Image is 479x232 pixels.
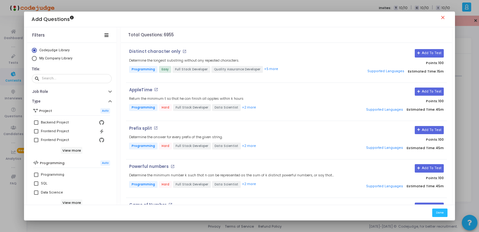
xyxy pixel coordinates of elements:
[173,143,211,149] span: Full Stack Developer
[264,66,278,72] button: +5 more
[171,164,175,169] mat-icon: open_in_new
[438,98,444,103] span: 100
[154,126,158,130] mat-icon: open_in_new
[159,181,172,188] span: Hard
[415,164,444,172] button: Add To Test
[32,33,45,38] div: Filters
[32,89,48,94] h6: Job Role
[364,105,405,114] button: Supported Languages
[41,136,69,144] div: Frontend Project
[242,143,256,149] button: +2 more
[27,87,116,97] button: Job Role
[100,108,110,113] span: Auto
[129,135,223,139] h5: Determine the answer for every prefix of the given string.
[343,144,444,153] p: Estimated Time:
[343,138,444,142] p: Points:
[172,66,210,73] span: Full Stack Developer
[343,176,444,180] p: Points:
[27,97,116,106] button: Type
[212,104,241,111] span: Data Scientist
[129,203,167,208] p: Game of Number
[129,126,152,131] p: Prefix split
[168,203,172,207] mat-icon: open_in_new
[415,88,444,96] button: Add To Test
[31,16,74,23] h3: Add Questions
[159,66,171,73] span: Easy
[41,119,69,126] div: Backend Project
[343,182,444,191] p: Estimated Time:
[129,97,244,101] h5: Return the minimum t so that he can finish all apples within k hours
[343,105,444,114] p: Estimated Time:
[32,99,41,104] h6: Type
[173,181,211,188] span: Full Stack Developer
[39,48,70,52] span: Codejudge Library
[39,56,72,60] span: My Company Library
[129,66,157,73] span: Programming
[32,48,112,63] mat-radio-group: Select Library
[34,76,42,81] mat-icon: search
[40,161,65,165] h6: Programming
[61,147,82,154] h6: View more
[440,15,448,22] mat-icon: close
[437,69,444,73] span: 15m
[438,175,444,180] span: 100
[173,104,211,111] span: Full Stack Developer
[129,143,157,149] span: Programming
[436,146,444,150] span: 45m
[432,209,448,217] button: Done
[39,109,52,113] h6: Project
[129,88,152,93] p: AppleTime
[415,203,444,211] button: Add To Test
[41,180,47,187] div: SQL
[100,160,110,166] span: Auto
[415,49,444,57] button: Add To Test
[438,60,444,65] span: 100
[129,181,157,188] span: Programming
[212,143,241,149] span: Data Scientist
[41,128,69,135] div: Frontend Project
[129,104,157,111] span: Programming
[128,33,174,38] h4: Total Questions: 6955
[212,181,241,188] span: Data Scientist
[159,104,172,111] span: Hard
[42,77,109,80] input: Search...
[364,182,405,191] button: Supported Languages
[32,67,110,72] h6: Title:
[129,49,181,54] p: Distinct character only
[129,164,169,169] p: Powerful numbers
[438,137,444,142] span: 100
[364,144,405,153] button: Supported Languages
[343,61,444,65] p: Points:
[159,143,172,149] span: Hard
[242,105,256,111] button: +2 more
[436,184,444,188] span: 45m
[415,126,444,134] button: Add To Test
[182,49,186,53] mat-icon: open_in_new
[343,99,444,103] p: Points:
[343,67,444,76] p: Estimated Time:
[41,189,63,196] div: Data Science
[61,199,82,206] h6: View more
[129,58,239,63] h5: Determine the longest substring without any repeated characters.
[365,67,406,76] button: Supported Languages
[242,181,256,187] button: +2 more
[129,173,337,177] h5: Determine the minimum number k such that n can be represented as the sum of k distinct powerful n...
[211,66,263,73] span: Quality Assurance Developer
[41,171,64,179] div: Programming
[436,108,444,112] span: 45m
[154,88,158,92] mat-icon: open_in_new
